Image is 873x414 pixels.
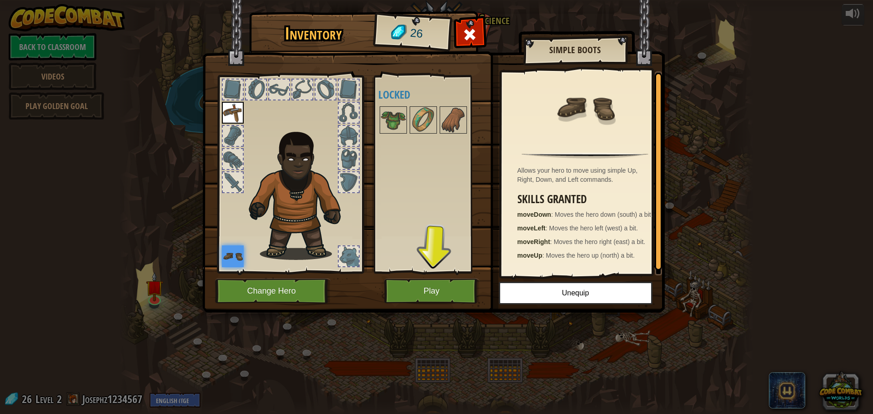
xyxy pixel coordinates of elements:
h1: Inventory [256,24,371,43]
span: : [551,211,555,218]
img: portrait.png [556,78,615,137]
div: Allows your hero to move using simple Up, Right, Down, and Left commands. [517,166,657,184]
span: Moves the hero up (north) a bit. [546,252,635,259]
img: portrait.png [222,102,244,124]
strong: moveLeft [517,224,546,232]
button: Change Hero [215,279,331,304]
h3: Skills Granted [517,193,657,205]
img: portrait.png [381,107,406,133]
span: Moves the hero left (west) a bit. [549,224,638,232]
button: Unequip [499,282,652,304]
img: portrait.png [411,107,436,133]
img: portrait.png [222,245,244,267]
span: Moves the hero right (east) a bit. [554,238,646,245]
strong: moveDown [517,211,552,218]
strong: moveRight [517,238,550,245]
img: portrait.png [441,107,466,133]
span: : [550,238,554,245]
img: Gordon_Stalwart_Hair.png [245,127,357,260]
span: : [542,252,546,259]
h4: Locked [378,89,492,100]
strong: moveUp [517,252,542,259]
span: : [546,224,549,232]
img: hr.png [522,153,648,159]
span: Moves the hero down (south) a bit. [555,211,653,218]
button: Play [384,279,479,304]
h2: Simple Boots [532,45,618,55]
span: 26 [409,25,423,42]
